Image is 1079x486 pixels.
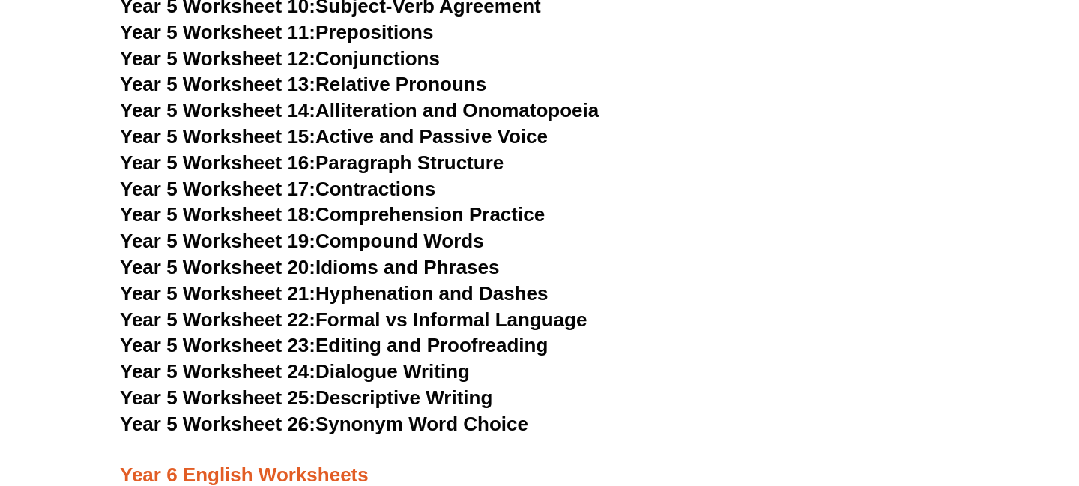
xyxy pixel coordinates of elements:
[120,334,548,356] a: Year 5 Worksheet 23:Editing and Proofreading
[120,386,492,409] a: Year 5 Worksheet 25:Descriptive Writing
[120,21,315,43] span: Year 5 Worksheet 11:
[120,308,315,331] span: Year 5 Worksheet 22:
[120,73,486,95] a: Year 5 Worksheet 13:Relative Pronouns
[120,21,433,43] a: Year 5 Worksheet 11:Prepositions
[120,412,315,435] span: Year 5 Worksheet 26:
[120,151,504,174] a: Year 5 Worksheet 16:Paragraph Structure
[822,316,1079,486] iframe: Chat Widget
[120,99,599,121] a: Year 5 Worksheet 14:Alliteration and Onomatopoeia
[120,360,470,382] a: Year 5 Worksheet 24:Dialogue Writing
[120,334,315,356] span: Year 5 Worksheet 23:
[120,308,587,331] a: Year 5 Worksheet 22:Formal vs Informal Language
[120,178,315,200] span: Year 5 Worksheet 17:
[120,386,315,409] span: Year 5 Worksheet 25:
[120,73,315,95] span: Year 5 Worksheet 13:
[120,203,545,226] a: Year 5 Worksheet 18:Comprehension Practice
[120,282,315,304] span: Year 5 Worksheet 21:
[120,125,548,148] a: Year 5 Worksheet 15:Active and Passive Voice
[120,99,315,121] span: Year 5 Worksheet 14:
[120,360,315,382] span: Year 5 Worksheet 24:
[120,203,315,226] span: Year 5 Worksheet 18:
[120,229,315,252] span: Year 5 Worksheet 19:
[120,47,315,70] span: Year 5 Worksheet 12:
[120,229,484,252] a: Year 5 Worksheet 19:Compound Words
[120,178,435,200] a: Year 5 Worksheet 17:Contractions
[120,256,315,278] span: Year 5 Worksheet 20:
[120,282,548,304] a: Year 5 Worksheet 21:Hyphenation and Dashes
[120,125,315,148] span: Year 5 Worksheet 15:
[120,47,440,70] a: Year 5 Worksheet 12:Conjunctions
[120,256,499,278] a: Year 5 Worksheet 20:Idioms and Phrases
[120,412,528,435] a: Year 5 Worksheet 26:Synonym Word Choice
[120,151,315,174] span: Year 5 Worksheet 16:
